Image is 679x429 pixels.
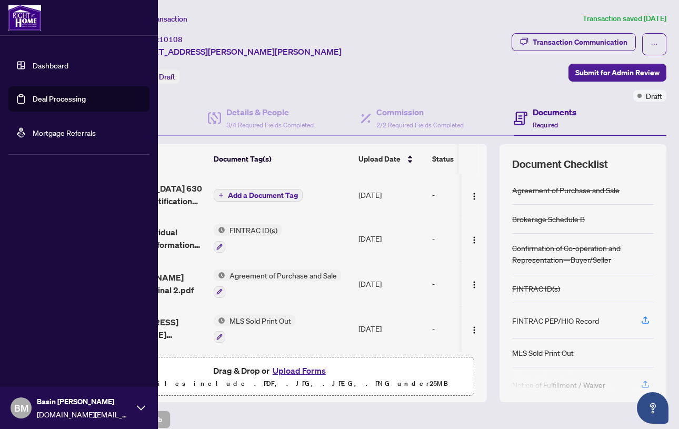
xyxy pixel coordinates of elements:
[74,377,467,390] p: Supported files include .PDF, .JPG, .JPEG, .PNG under 25 MB
[225,224,282,236] span: FINTRAC ID(s)
[214,224,225,236] img: Status Icon
[33,94,86,104] a: Deal Processing
[354,216,428,261] td: [DATE]
[512,347,574,358] div: MLS Sold Print Out
[131,14,187,24] span: View Transaction
[432,153,454,165] span: Status
[466,320,483,337] button: Logo
[354,144,428,174] th: Upload Date
[466,230,483,247] button: Logo
[214,189,303,202] button: Add a Document Tag
[568,64,666,82] button: Submit for Admin Review
[214,224,282,253] button: Status IconFINTRAC ID(s)
[533,34,627,51] div: Transaction Communication
[159,72,175,82] span: Draft
[209,144,354,174] th: Document Tag(s)
[466,275,483,292] button: Logo
[354,351,428,396] td: [DATE]
[225,270,341,281] span: Agreement of Purchase and Sale
[214,270,341,298] button: Status IconAgreement of Purchase and Sale
[159,35,183,44] span: 10108
[533,121,558,129] span: Required
[214,270,225,281] img: Status Icon
[512,157,608,172] span: Document Checklist
[470,192,478,201] img: Logo
[470,326,478,334] img: Logo
[354,174,428,216] td: [DATE]
[533,106,576,118] h4: Documents
[428,144,517,174] th: Status
[470,236,478,244] img: Logo
[470,281,478,289] img: Logo
[33,128,96,137] a: Mortgage Referrals
[432,189,513,201] div: -
[466,186,483,203] button: Logo
[37,408,132,420] span: [DOMAIN_NAME][EMAIL_ADDRESS][DOMAIN_NAME]
[376,121,464,129] span: 2/2 Required Fields Completed
[226,106,314,118] h4: Details & People
[512,184,620,196] div: Agreement of Purchase and Sale
[218,193,224,198] span: plus
[37,396,132,407] span: Basin [PERSON_NAME]
[8,5,41,31] img: logo
[432,233,513,244] div: -
[637,392,668,424] button: Open asap
[512,33,636,51] button: Transaction Communication
[14,401,28,415] span: BM
[226,121,314,129] span: 3/4 Required Fields Completed
[33,61,68,70] a: Dashboard
[512,315,599,326] div: FINTRAC PEP/HIO Record
[376,106,464,118] h4: Commission
[131,45,342,58] span: [STREET_ADDRESS][PERSON_NAME][PERSON_NAME]
[214,315,225,326] img: Status Icon
[213,364,329,377] span: Drag & Drop or
[575,64,660,81] span: Submit for Admin Review
[512,283,560,294] div: FINTRAC ID(s)
[68,357,474,396] span: Drag & Drop orUpload FormsSupported files include .PDF, .JPG, .JPEG, .PNG under25MB
[354,306,428,352] td: [DATE]
[358,153,401,165] span: Upload Date
[432,278,513,290] div: -
[512,242,654,265] div: Confirmation of Co-operation and Representation—Buyer/Seller
[214,315,295,343] button: Status IconMLS Sold Print Out
[432,323,513,334] div: -
[354,261,428,306] td: [DATE]
[225,315,295,326] span: MLS Sold Print Out
[228,192,298,199] span: Add a Document Tag
[651,41,658,48] span: ellipsis
[269,364,329,377] button: Upload Forms
[646,90,662,102] span: Draft
[583,13,666,25] article: Transaction saved [DATE]
[214,188,303,202] button: Add a Document Tag
[512,213,585,225] div: Brokerage Schedule B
